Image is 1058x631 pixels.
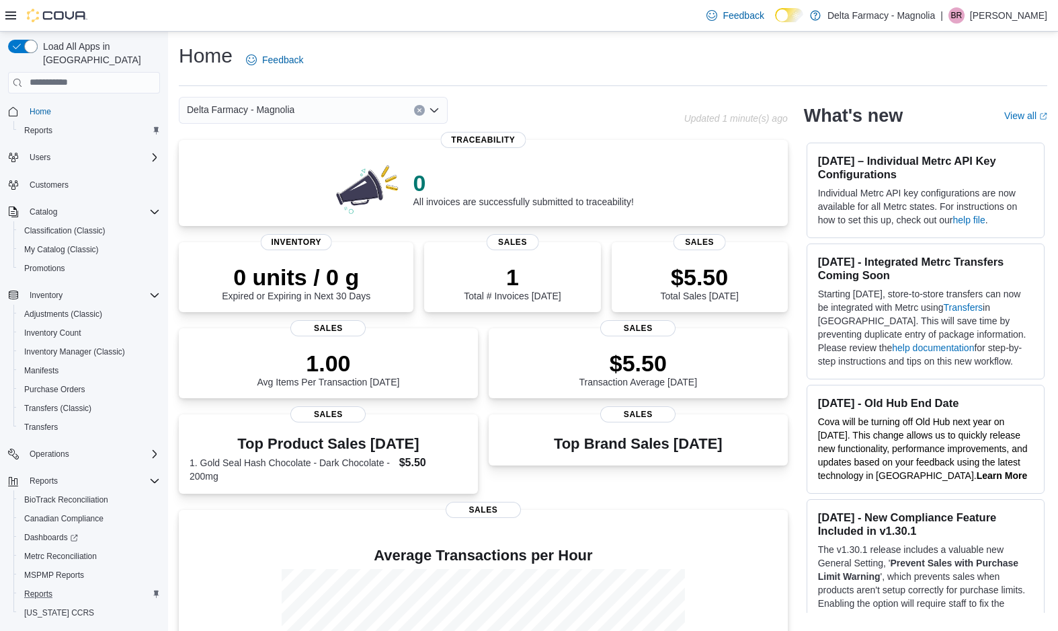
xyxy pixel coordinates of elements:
button: Adjustments (Classic) [13,305,165,324]
a: Transfers (Classic) [19,400,97,416]
p: $5.50 [579,350,697,377]
a: Feedback [701,2,769,29]
span: Reports [19,586,160,602]
span: Transfers (Classic) [19,400,160,416]
span: Dashboards [24,532,78,543]
svg: External link [1039,112,1047,120]
span: Metrc Reconciliation [19,548,160,564]
span: Reports [24,473,160,489]
a: Canadian Compliance [19,511,109,527]
button: Reports [24,473,63,489]
a: Manifests [19,363,64,379]
span: Customers [24,176,160,193]
a: Purchase Orders [19,381,91,398]
span: Inventory [30,290,63,301]
a: help file [953,215,985,225]
button: My Catalog (Classic) [13,240,165,259]
a: Reports [19,122,58,139]
span: Washington CCRS [19,605,160,621]
span: Promotions [24,263,65,274]
span: Operations [30,449,69,459]
button: Operations [24,446,75,462]
span: Canadian Compliance [24,513,104,524]
span: Inventory [260,234,332,250]
button: Purchase Orders [13,380,165,399]
button: Classification (Classic) [13,221,165,240]
span: Feedback [723,9,764,22]
a: Reports [19,586,58,602]
p: Delta Farmacy - Magnolia [827,7,935,24]
button: Catalog [24,204,63,220]
span: Sales [600,320,676,336]
button: Operations [3,445,165,463]
a: MSPMP Reports [19,567,89,583]
button: BioTrack Reconciliation [13,490,165,509]
div: Avg Items Per Transaction [DATE] [257,350,399,387]
button: Inventory [24,287,68,303]
a: BioTrack Reconciliation [19,492,114,508]
a: Metrc Reconciliation [19,548,102,564]
span: Users [24,149,160,165]
input: Dark Mode [775,8,803,22]
span: Classification (Classic) [19,223,160,239]
div: Transaction Average [DATE] [579,350,697,387]
a: Dashboards [13,528,165,547]
span: Adjustments (Classic) [19,306,160,322]
strong: Learn More [977,470,1027,481]
p: 1.00 [257,350,399,377]
span: Promotions [19,260,160,276]
span: Purchase Orders [19,381,160,398]
span: Sales [290,320,366,336]
h3: [DATE] – Individual Metrc API Key Configurations [818,154,1033,181]
span: Transfers (Classic) [24,403,91,414]
button: [US_STATE] CCRS [13,603,165,622]
button: Home [3,102,165,121]
span: Catalog [24,204,160,220]
span: Customers [30,180,69,190]
span: Reports [24,125,52,136]
span: Manifests [19,363,160,379]
span: My Catalog (Classic) [19,242,160,258]
span: My Catalog (Classic) [24,244,99,255]
a: Home [24,104,56,120]
strong: Prevent Sales with Purchase Limit Warning [818,558,1018,582]
span: [US_STATE] CCRS [24,607,94,618]
span: Transfers [24,422,58,433]
button: Users [24,149,56,165]
h3: Top Product Sales [DATE] [190,436,467,452]
h3: Top Brand Sales [DATE] [554,436,723,452]
span: Metrc Reconciliation [24,551,97,562]
a: Classification (Classic) [19,223,111,239]
span: BioTrack Reconciliation [24,494,108,505]
span: Reports [30,476,58,486]
span: Dashboards [19,529,160,546]
span: Inventory [24,287,160,303]
span: Adjustments (Classic) [24,309,102,320]
h1: Home [179,42,233,69]
a: Transfers [943,302,983,313]
span: Catalog [30,207,57,217]
span: Traceability [440,132,526,148]
button: Inventory [3,286,165,305]
a: Feedback [241,46,309,73]
span: Sales [673,234,726,250]
div: Total # Invoices [DATE] [464,264,561,301]
p: $5.50 [660,264,738,291]
a: Dashboards [19,529,83,546]
button: Canadian Compliance [13,509,165,528]
p: 0 [413,170,634,196]
button: Transfers [13,418,165,437]
span: MSPMP Reports [24,570,84,581]
span: Reports [19,122,160,139]
span: Transfers [19,419,160,435]
button: Inventory Manager (Classic) [13,342,165,361]
span: Purchase Orders [24,384,85,395]
a: help documentation [892,342,974,353]
button: Open list of options [429,105,440,116]
span: Sales [600,406,676,422]
button: Promotions [13,259,165,278]
span: BioTrack Reconciliation [19,492,160,508]
span: BR [951,7,963,24]
button: Metrc Reconciliation [13,547,165,566]
span: Canadian Compliance [19,511,160,527]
